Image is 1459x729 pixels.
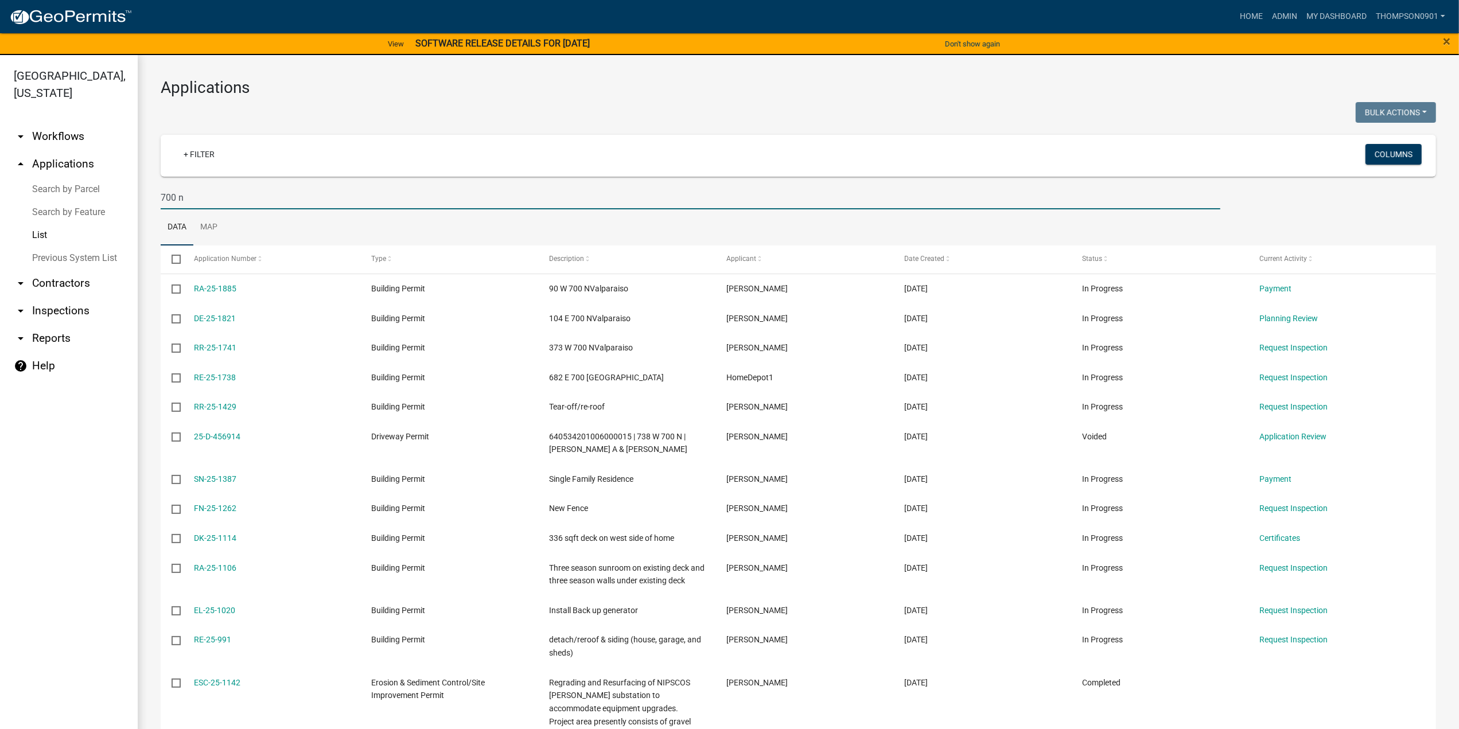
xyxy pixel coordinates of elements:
span: Tracy Thompson [727,474,788,484]
datatable-header-cell: Type [360,245,538,273]
button: Close [1443,34,1450,48]
a: RR-25-1741 [194,343,236,352]
a: Request Inspection [1260,635,1328,644]
a: Map [193,209,224,246]
span: In Progress [1082,563,1123,572]
i: arrow_drop_down [14,276,28,290]
i: arrow_drop_down [14,130,28,143]
span: Building Permit [371,563,425,572]
span: Tami Evans [727,504,788,513]
span: In Progress [1082,533,1123,543]
a: DK-25-1114 [194,533,236,543]
button: Columns [1365,144,1422,165]
span: Tami Evans [727,284,788,293]
span: Erosion & Sediment Control/Site Improvement Permit [371,678,485,700]
a: Request Inspection [1260,504,1328,513]
a: RE-25-1738 [194,373,236,382]
span: × [1443,33,1450,49]
datatable-header-cell: Status [1071,245,1249,273]
strong: SOFTWARE RELEASE DETAILS FOR [DATE] [415,38,590,49]
span: Tracy Thompson [727,606,788,615]
a: Payment [1260,284,1292,293]
span: 104 E 700 NValparaiso [549,314,631,323]
a: + Filter [174,144,224,165]
span: 07/14/2025 [904,504,928,513]
a: ESC-25-1142 [194,678,240,687]
a: Admin [1267,6,1302,28]
a: Request Inspection [1260,563,1328,572]
span: In Progress [1082,284,1123,293]
span: Building Permit [371,606,425,615]
a: RR-25-1429 [194,402,236,411]
span: detach/reroof & siding (house, garage, and sheds) [549,635,701,657]
span: Building Permit [371,504,425,513]
span: 373 W 700 NValparaiso [549,343,633,352]
span: Tracy Thompson [727,432,788,441]
span: 336 sqft deck on west side of home [549,533,674,543]
span: Date Created [904,255,944,263]
span: 90 W 700 NValparaiso [549,284,628,293]
span: Tracy Thompson [727,314,788,323]
a: DE-25-1821 [194,314,236,323]
a: Payment [1260,474,1292,484]
span: Current Activity [1260,255,1308,263]
datatable-header-cell: Date Created [893,245,1071,273]
span: Completed [1082,678,1120,687]
span: 06/12/2025 [904,606,928,615]
span: In Progress [1082,402,1123,411]
a: Request Inspection [1260,373,1328,382]
button: Don't show again [940,34,1005,53]
span: 06/10/2025 [904,635,928,644]
span: 08/05/2025 [904,402,928,411]
span: Status [1082,255,1102,263]
button: Bulk Actions [1356,102,1436,123]
span: 09/29/2025 [904,284,928,293]
a: View [383,34,408,53]
span: Applicant [727,255,757,263]
span: 05/30/2025 [904,678,928,687]
a: 25-D-456914 [194,432,240,441]
a: Data [161,209,193,246]
datatable-header-cell: Select [161,245,182,273]
span: Building Permit [371,533,425,543]
a: RE-25-991 [194,635,231,644]
i: help [14,359,28,373]
span: Three season sunroom on existing deck and three season walls under existing deck [549,563,705,586]
span: HomeDepot1 [727,373,774,382]
input: Search for applications [161,186,1220,209]
span: Ayla Reyes [727,343,788,352]
span: Voided [1082,432,1107,441]
span: Tracy Thompson [727,533,788,543]
span: Building Permit [371,284,425,293]
span: 07/30/2025 [904,432,928,441]
span: In Progress [1082,314,1123,323]
a: My Dashboard [1302,6,1371,28]
span: 06/25/2025 [904,533,928,543]
h3: Applications [161,78,1436,98]
span: Application Number [194,255,256,263]
datatable-header-cell: Application Number [182,245,360,273]
a: Request Inspection [1260,343,1328,352]
span: Building Permit [371,373,425,382]
span: Building Permit [371,635,425,644]
span: In Progress [1082,474,1123,484]
span: 640534201006000015 | 738 W 700 N | Fowble Richard A & Fowble Samantha M [549,432,687,454]
a: Certificates [1260,533,1301,543]
span: Install Back up generator [549,606,638,615]
span: John Kornacki [727,635,788,644]
span: Type [371,255,386,263]
a: Application Review [1260,432,1327,441]
span: 09/18/2025 [904,314,928,323]
datatable-header-cell: Description [538,245,716,273]
span: In Progress [1082,373,1123,382]
a: FN-25-1262 [194,504,236,513]
i: arrow_drop_down [14,304,28,318]
span: In Progress [1082,606,1123,615]
datatable-header-cell: Current Activity [1248,245,1426,273]
span: 06/23/2025 [904,563,928,572]
a: SN-25-1387 [194,474,236,484]
span: Diane Robinson [727,402,788,411]
span: 09/10/2025 [904,343,928,352]
a: RA-25-1885 [194,284,236,293]
a: RA-25-1106 [194,563,236,572]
